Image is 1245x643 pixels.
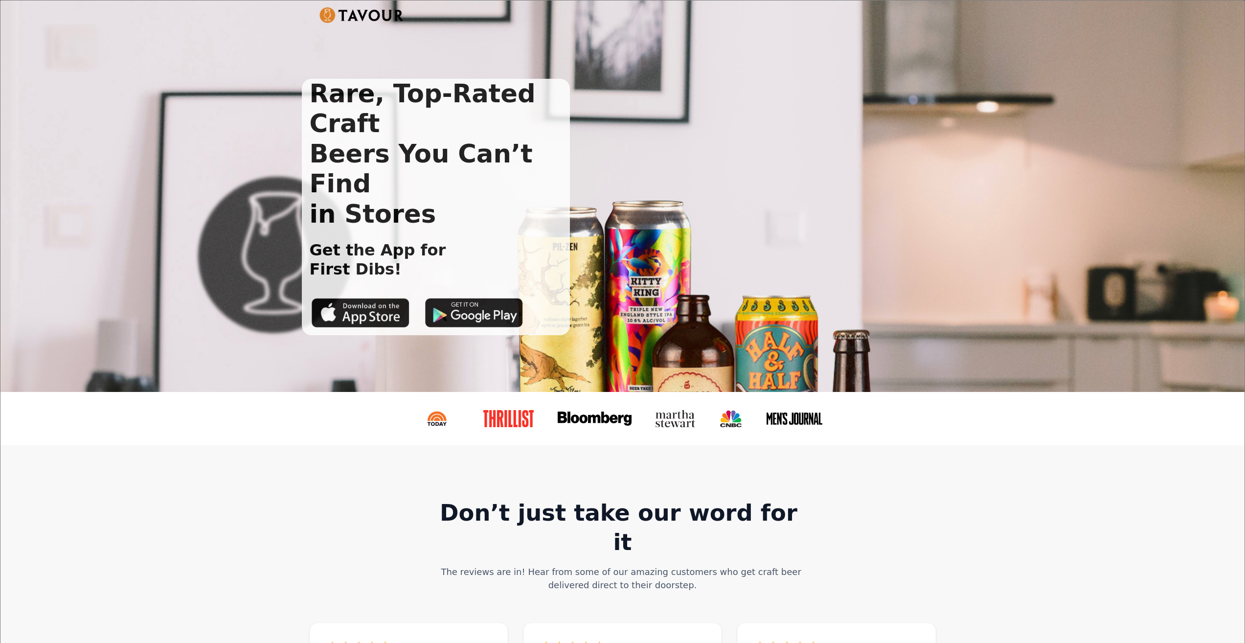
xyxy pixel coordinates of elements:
[319,7,404,23] a: Untitled UI logotextLogo
[435,565,811,592] div: The reviews are in! Hear from some of our amazing customers who get craft beer delivered direct t...
[319,7,404,23] img: Untitled UI logotext
[302,241,446,278] h1: Get the App for First Dibs!
[302,79,570,229] h1: Rare, Top-Rated Craft Beers You Can’t Find in Stores
[440,500,805,555] strong: Don’t just take our word for it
